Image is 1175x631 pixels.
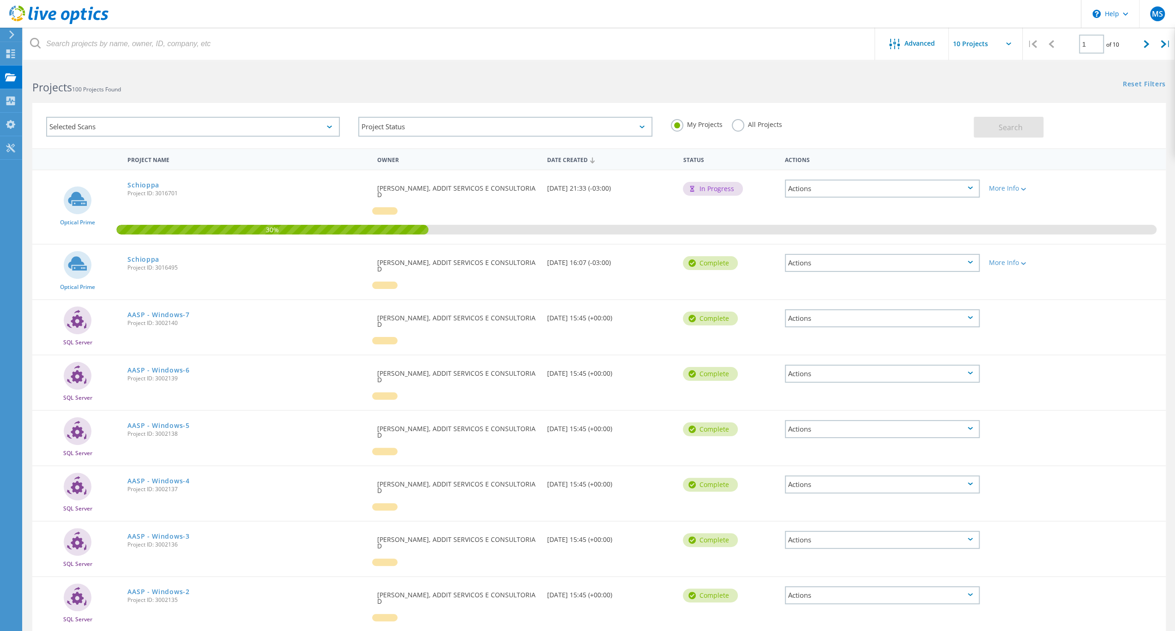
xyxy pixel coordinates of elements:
span: SQL Server [63,506,92,511]
a: AASP - Windows-3 [127,533,189,540]
div: Actions [785,531,980,549]
a: AASP - Windows-4 [127,478,189,484]
div: [PERSON_NAME], ADDIT SERVICOS E CONSULTORIA D [372,300,542,337]
div: Complete [683,312,738,325]
span: of 10 [1106,41,1119,48]
div: [DATE] 15:45 (+00:00) [542,466,679,497]
div: [DATE] 21:33 (-03:00) [542,170,679,201]
div: [PERSON_NAME], ADDIT SERVICOS E CONSULTORIA D [372,245,542,282]
span: SQL Server [63,561,92,567]
span: MS [1151,10,1163,18]
div: More Info [989,185,1070,192]
div: More Info [989,259,1070,266]
div: Complete [683,478,738,492]
div: Complete [683,422,738,436]
div: Actions [785,365,980,383]
div: Actions [780,150,984,168]
div: [PERSON_NAME], ADDIT SERVICOS E CONSULTORIA D [372,522,542,559]
div: Complete [683,256,738,270]
label: All Projects [732,119,782,128]
div: Project Status [358,117,652,137]
div: Date Created [542,150,679,168]
div: Actions [785,586,980,604]
label: My Projects [671,119,723,128]
div: [DATE] 15:45 (+00:00) [542,300,679,331]
span: Project ID: 3002138 [127,431,368,437]
span: Optical Prime [60,284,95,290]
div: Complete [683,589,738,602]
span: Project ID: 3002137 [127,487,368,492]
a: AASP - Windows-5 [127,422,189,429]
div: [PERSON_NAME], ADDIT SERVICOS E CONSULTORIA D [372,577,542,614]
svg: \n [1092,10,1101,18]
div: [PERSON_NAME], ADDIT SERVICOS E CONSULTORIA D [372,466,542,503]
div: [PERSON_NAME], ADDIT SERVICOS E CONSULTORIA D [372,411,542,448]
span: SQL Server [63,340,92,345]
div: [DATE] 15:45 (+00:00) [542,355,679,386]
span: Project ID: 3016701 [127,191,368,196]
div: | [1156,28,1175,60]
div: Project Name [123,150,372,168]
a: Reset Filters [1123,81,1166,89]
span: Project ID: 3002140 [127,320,368,326]
a: AASP - Windows-6 [127,367,189,373]
a: AASP - Windows-7 [127,312,189,318]
span: Project ID: 3002135 [127,597,368,603]
a: Schioppa [127,256,159,263]
span: Search [999,122,1023,132]
div: Selected Scans [46,117,340,137]
div: Actions [785,475,980,493]
span: Project ID: 3016495 [127,265,368,270]
a: AASP - Windows-2 [127,589,189,595]
span: Optical Prime [60,220,95,225]
span: Advanced [904,40,935,47]
div: Actions [785,309,980,327]
b: Projects [32,80,72,95]
span: SQL Server [63,617,92,622]
div: Complete [683,367,738,381]
div: [DATE] 15:45 (+00:00) [542,577,679,607]
div: Actions [785,420,980,438]
input: Search projects by name, owner, ID, company, etc [23,28,875,60]
div: In Progress [683,182,743,196]
span: SQL Server [63,451,92,456]
span: SQL Server [63,395,92,401]
div: Actions [785,180,980,198]
div: [DATE] 15:45 (+00:00) [542,411,679,441]
a: Live Optics Dashboard [9,19,108,26]
div: [PERSON_NAME], ADDIT SERVICOS E CONSULTORIA D [372,170,542,207]
span: Project ID: 3002139 [127,376,368,381]
div: Complete [683,533,738,547]
div: [PERSON_NAME], ADDIT SERVICOS E CONSULTORIA D [372,355,542,392]
span: 100 Projects Found [72,85,121,93]
div: Status [678,150,780,168]
div: [DATE] 16:07 (-03:00) [542,245,679,275]
div: | [1023,28,1042,60]
a: Schioppa [127,182,159,188]
span: 30% [116,225,428,233]
span: Project ID: 3002136 [127,542,368,547]
div: [DATE] 15:45 (+00:00) [542,522,679,552]
button: Search [974,117,1043,138]
div: Owner [372,150,542,168]
div: Actions [785,254,980,272]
